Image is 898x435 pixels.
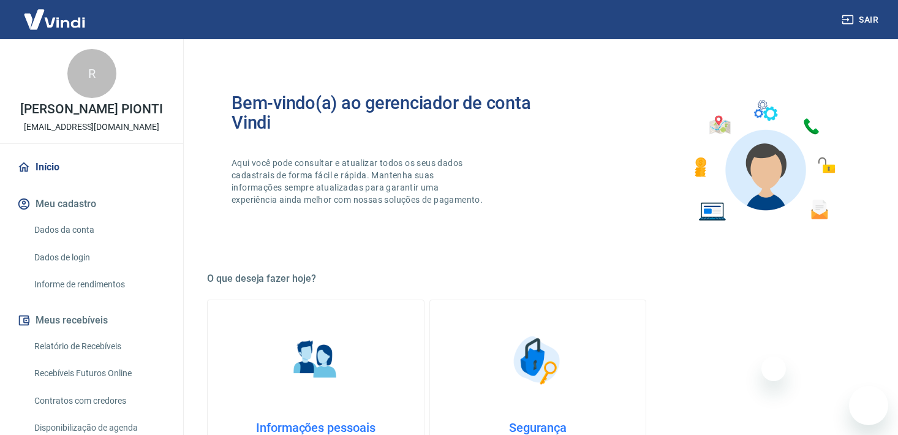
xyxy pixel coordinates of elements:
[207,273,869,285] h5: O que deseja fazer hoje?
[15,154,168,181] a: Início
[15,307,168,334] button: Meus recebíveis
[849,386,888,425] iframe: Botão para abrir a janela de mensagens
[232,157,485,206] p: Aqui você pode consultar e atualizar todos os seus dados cadastrais de forma fácil e rápida. Mant...
[29,272,168,297] a: Informe de rendimentos
[227,420,404,435] h4: Informações pessoais
[684,93,844,229] img: Imagem de um avatar masculino com diversos icones exemplificando as funcionalidades do gerenciado...
[29,361,168,386] a: Recebíveis Futuros Online
[67,49,116,98] div: R
[15,1,94,38] img: Vindi
[15,191,168,217] button: Meu cadastro
[24,121,159,134] p: [EMAIL_ADDRESS][DOMAIN_NAME]
[839,9,883,31] button: Sair
[29,245,168,270] a: Dados de login
[29,388,168,414] a: Contratos com credores
[20,103,163,116] p: [PERSON_NAME] PIONTI
[450,420,627,435] h4: Segurança
[29,217,168,243] a: Dados da conta
[29,334,168,359] a: Relatório de Recebíveis
[507,330,568,391] img: Segurança
[761,357,786,381] iframe: Fechar mensagem
[232,93,538,132] h2: Bem-vindo(a) ao gerenciador de conta Vindi
[285,330,346,391] img: Informações pessoais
